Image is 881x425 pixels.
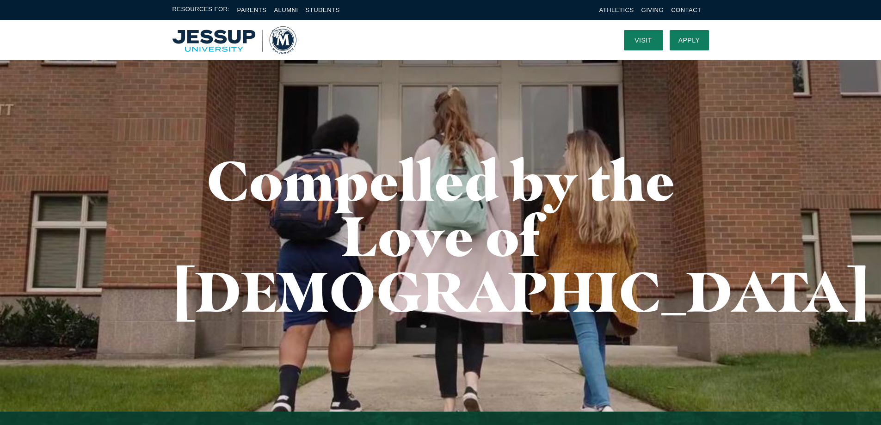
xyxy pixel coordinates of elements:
[599,6,634,13] a: Athletics
[237,6,267,13] a: Parents
[670,30,709,50] a: Apply
[671,6,701,13] a: Contact
[641,6,664,13] a: Giving
[173,26,296,54] a: Home
[173,5,230,15] span: Resources For:
[173,153,709,319] h1: Compelled by the Love of [DEMOGRAPHIC_DATA]
[306,6,340,13] a: Students
[274,6,298,13] a: Alumni
[173,26,296,54] img: Multnomah University Logo
[624,30,663,50] a: Visit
